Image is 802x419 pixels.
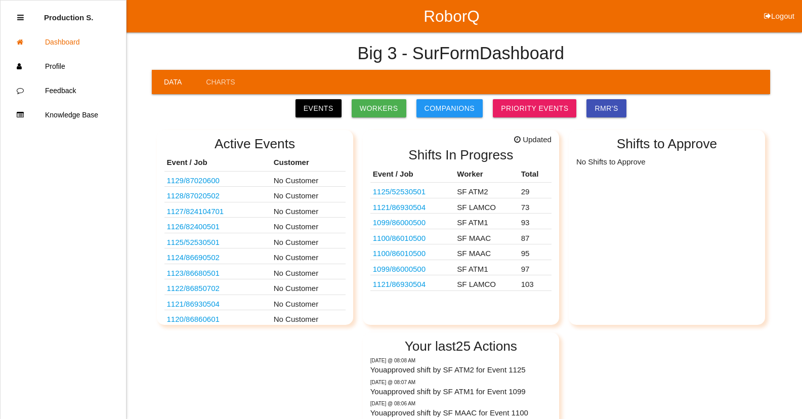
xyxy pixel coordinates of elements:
th: Customer [271,154,346,171]
td: SF MAAC [454,229,518,244]
a: Data [152,70,194,94]
p: Friday @ 08:08 AM [370,357,552,364]
a: 1099/86000500 [373,265,426,273]
td: HEMI COVER TIMING CHAIN VAC TRAY 0CD86761 [164,233,271,248]
a: 1120/86860601 [167,315,220,323]
tr: TN1933 HF55M STATOR CORE [370,275,552,291]
h2: Active Events [164,137,346,151]
th: Event / Job [164,154,271,171]
a: 1099/86000500 [373,218,426,227]
td: TN1933 HF55M STATOR CORE [370,275,455,291]
td: TN1933 HF55M STATOR CORE [370,198,455,214]
td: 95 [519,244,552,260]
h2: Shifts to Approve [576,137,757,151]
a: 1100/86010500 [373,234,426,242]
td: HONDA T90X [164,187,271,202]
a: 1100/86010500 [373,249,426,258]
a: Knowledge Base [1,103,126,127]
td: 0CD00022 LB BEV HALF SHAF PACKAGING [370,244,455,260]
tr: 0CD00020 STELLANTIS LB BEV HALF SHAFT [370,214,552,229]
a: Charts [194,70,247,94]
td: 29 [519,183,552,198]
p: Production Shifts [44,6,94,22]
a: 1124/86690502 [167,253,220,262]
td: No Customer [271,279,346,295]
td: 103 [519,275,552,291]
td: No Customer [271,248,346,264]
p: You approved shift by SF ATM2 for Event 1125 [370,364,552,376]
a: Events [296,99,342,117]
a: 1125/52530501 [167,238,220,246]
a: 1128/87020502 [167,191,220,200]
td: D1003101R04 - FAURECIA TOP PAD TRAY [164,218,271,233]
a: 1121/86930504 [167,300,220,308]
td: 0CD00022 LB BEV HALF SHAF PACKAGING [370,229,455,244]
a: Priority Events [493,99,576,117]
a: Workers [352,99,406,117]
p: You approved shift by SF MAAC for Event 1100 [370,407,552,419]
span: Updated [514,134,552,146]
td: TN1933 HF55M STATOR CORE [164,295,271,310]
td: D1003101R04 - FAURECIA TOP PAD LID [164,202,271,218]
td: 0CD00020 STELLANTIS LB BEV HALF SHAFT [370,260,455,275]
td: HONDA T90X SF 45 X 48 PALLETS [164,171,271,187]
p: No Shifts to Approve [576,154,757,167]
td: No Customer [271,233,346,248]
td: No Customer [271,218,346,233]
td: No Customer [271,295,346,310]
a: 1125/52530501 [373,187,426,196]
td: No Customer [271,202,346,218]
td: D104465 - DEKA BATTERY - MEXICO [164,248,271,264]
td: HF55G TN1934 STARTER TRAY [164,310,271,326]
a: 1123/86680501 [167,269,220,277]
th: Worker [454,166,518,183]
h2: Your last 25 Actions [370,339,552,354]
td: 87 [519,229,552,244]
a: RMR's [586,99,626,117]
a: Feedback [1,78,126,103]
a: 1121/86930504 [373,280,426,288]
td: SF MAAC [454,244,518,260]
td: SF LAMCO [454,275,518,291]
td: No Customer [271,187,346,202]
a: Companions [416,99,483,117]
p: You approved shift by SF ATM1 for Event 1099 [370,386,552,398]
a: 1129/87020600 [167,176,220,185]
a: 1122/86850702 [167,284,220,292]
td: D1024160 - DEKA BATTERY [164,264,271,279]
tr: 0CD00020 STELLANTIS LB BEV HALF SHAFT [370,260,552,275]
tr: HEMI COVER TIMING CHAIN VAC TRAY 0CD86761 [370,183,552,198]
td: 97 [519,260,552,275]
td: HEMI COVER TIMING CHAIN VAC TRAY 0CD86761 [370,183,455,198]
td: No Customer [271,310,346,326]
td: 73 [519,198,552,214]
th: Event / Job [370,166,455,183]
div: Close [17,6,24,30]
a: Dashboard [1,30,126,54]
td: No Customer [271,171,346,187]
td: SF ATM1 [454,260,518,275]
td: 0CD00020 STELLANTIS LB BEV HALF SHAFT [370,214,455,229]
h2: Shifts In Progress [370,148,552,162]
td: 93 [519,214,552,229]
tr: 0CD00022 LB BEV HALF SHAF PACKAGING [370,244,552,260]
td: SF LAMCO [454,198,518,214]
tr: 0CD00022 LB BEV HALF SHAF PACKAGING [370,229,552,244]
a: 1126/82400501 [167,222,220,231]
p: Friday @ 08:07 AM [370,379,552,386]
td: HF55G TN1934 TRAY [164,279,271,295]
th: Total [519,166,552,183]
td: SF ATM2 [454,183,518,198]
a: Profile [1,54,126,78]
p: Friday @ 08:06 AM [370,400,552,407]
a: 1121/86930504 [373,203,426,212]
a: 1127/824104701 [167,207,224,216]
td: No Customer [271,264,346,279]
h4: Big 3 - SurForm Dashboard [358,44,565,63]
tr: TN1933 HF55M STATOR CORE [370,198,552,214]
td: SF ATM1 [454,214,518,229]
